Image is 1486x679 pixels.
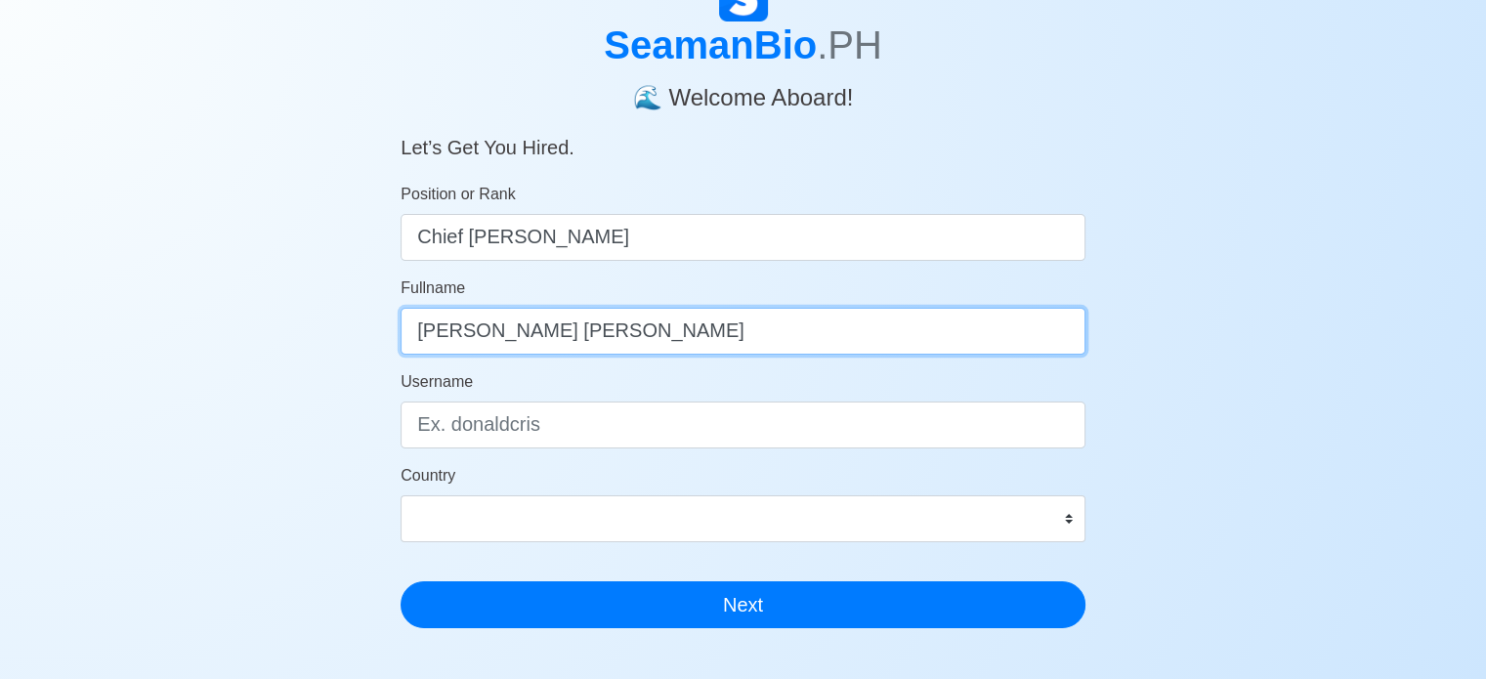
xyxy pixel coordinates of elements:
input: Ex. donaldcris [401,402,1085,448]
h4: 🌊 Welcome Aboard! [401,68,1085,112]
label: Country [401,464,455,488]
h5: Let’s Get You Hired. [401,112,1085,159]
h1: SeamanBio [401,21,1085,68]
button: Next [401,581,1085,628]
span: .PH [817,23,882,66]
span: Username [401,373,473,390]
input: Your Fullname [401,308,1085,355]
input: ex. 2nd Officer w/Master License [401,214,1085,261]
span: Position or Rank [401,186,515,202]
span: Fullname [401,279,465,296]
